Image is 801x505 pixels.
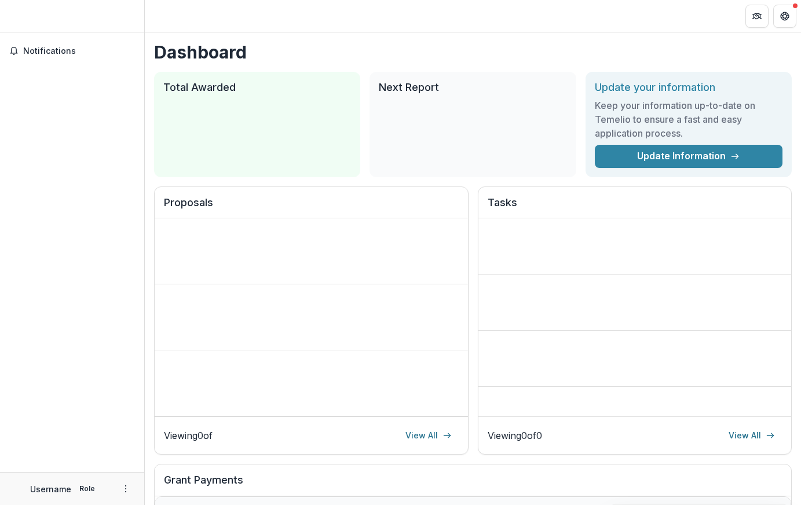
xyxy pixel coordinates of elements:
[164,196,459,218] h2: Proposals
[745,5,769,28] button: Partners
[163,81,351,94] h2: Total Awarded
[595,81,782,94] h2: Update your information
[23,46,135,56] span: Notifications
[154,42,792,63] h1: Dashboard
[488,429,542,442] p: Viewing 0 of 0
[379,81,566,94] h2: Next Report
[398,426,459,445] a: View All
[119,482,133,496] button: More
[5,42,140,60] button: Notifications
[164,474,782,496] h2: Grant Payments
[488,196,782,218] h2: Tasks
[773,5,796,28] button: Get Help
[595,145,782,168] a: Update Information
[164,429,213,442] p: Viewing 0 of
[595,98,782,140] h3: Keep your information up-to-date on Temelio to ensure a fast and easy application process.
[722,426,782,445] a: View All
[30,483,71,495] p: Username
[76,484,98,494] p: Role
